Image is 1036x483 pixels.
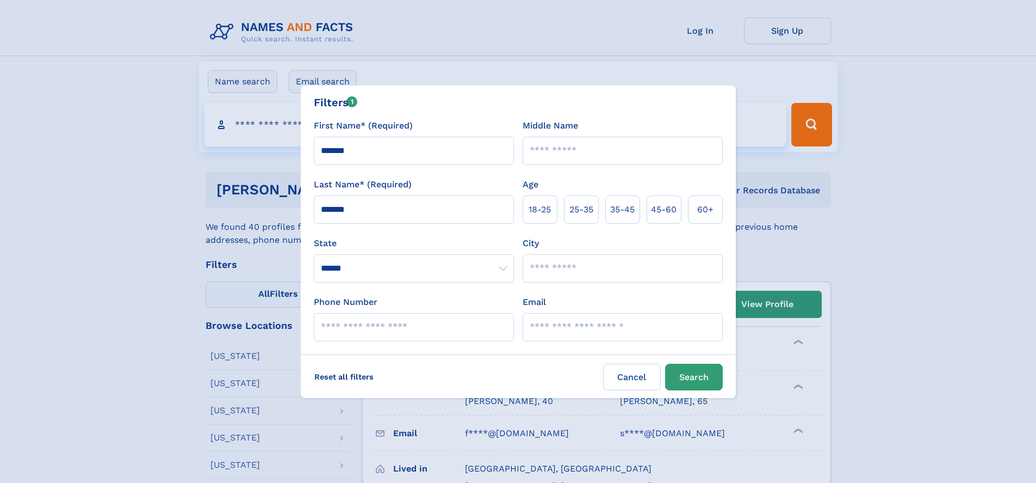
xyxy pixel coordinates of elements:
label: Email [523,296,546,309]
label: City [523,237,539,250]
label: Phone Number [314,296,377,309]
span: 45‑60 [651,203,677,216]
span: 18‑25 [529,203,551,216]
span: 60+ [697,203,714,216]
label: Reset all filters [307,364,381,390]
label: Age [523,178,538,191]
span: 35‑45 [610,203,635,216]
span: 25‑35 [569,203,593,216]
label: Cancel [603,364,661,390]
button: Search [665,364,723,390]
label: Last Name* (Required) [314,178,412,191]
label: Middle Name [523,119,578,132]
label: State [314,237,514,250]
label: First Name* (Required) [314,119,413,132]
div: Filters [314,94,358,111]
